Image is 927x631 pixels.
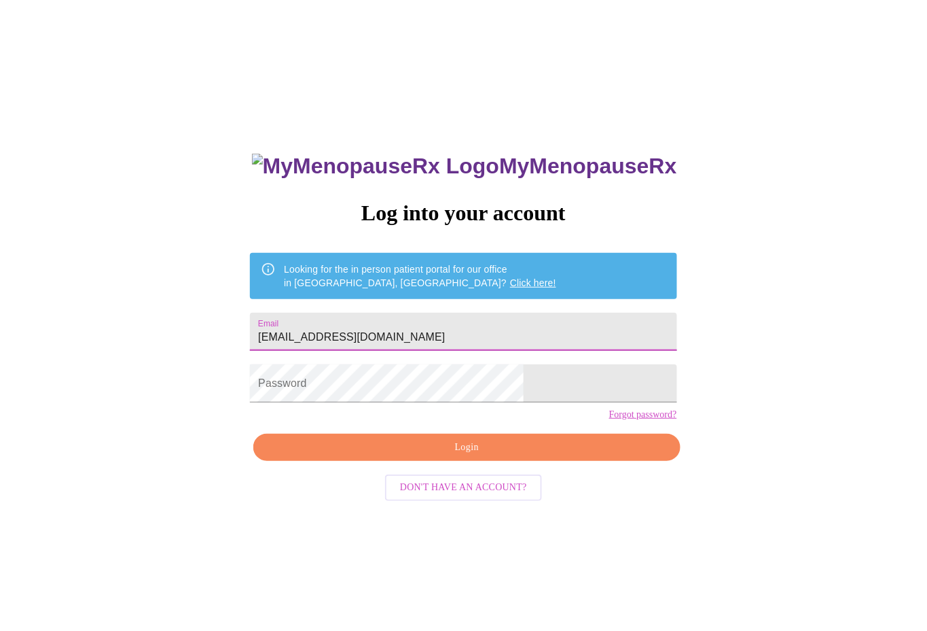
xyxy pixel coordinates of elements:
a: Don't have an account? [382,481,545,492]
div: Looking for the in person patient portal for our office in [GEOGRAPHIC_DATA], [GEOGRAPHIC_DATA]? [284,257,556,295]
a: Click here! [510,277,556,288]
img: MyMenopauseRx Logo [252,154,499,179]
span: Don't have an account? [400,479,527,496]
button: Login [253,434,680,462]
span: Login [269,439,664,456]
h3: MyMenopauseRx [252,154,677,179]
h3: Log into your account [250,201,676,226]
button: Don't have an account? [385,475,542,501]
a: Forgot password? [609,409,677,420]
